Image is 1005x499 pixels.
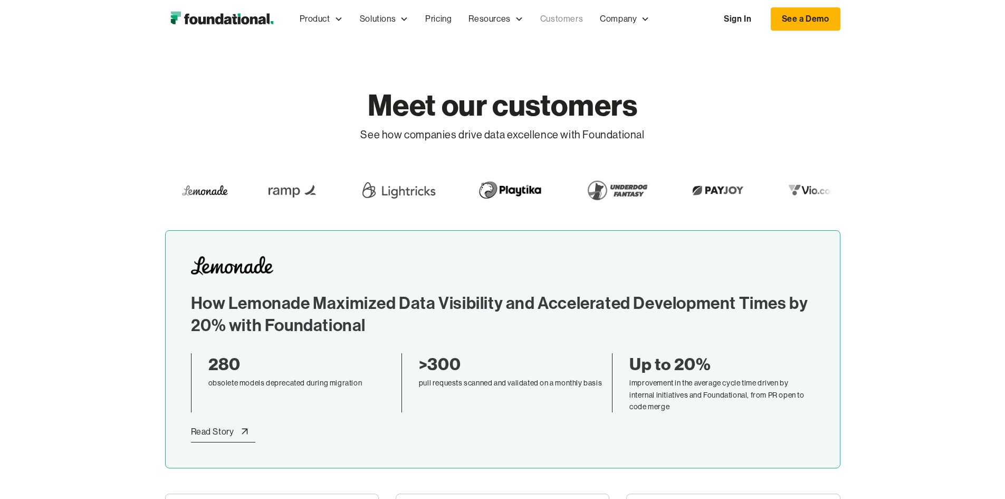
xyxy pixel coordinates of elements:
a: Customers [532,2,591,36]
p: See how companies drive data excellence with Foundational [360,126,644,145]
img: Lemonade [160,182,206,199]
div: Resources [468,12,510,26]
div: Product [291,2,351,36]
div: Up to 20% [629,353,814,375]
div: 280 [208,353,393,375]
img: Vio.com [762,182,823,199]
div: Solutions [360,12,396,26]
div: Solutions [351,2,417,36]
div: Product [300,12,330,26]
h2: How Lemonade Maximized Data Visibility and Accelerated Development Times by 20% with Foundational [191,292,815,336]
img: Lightricks [337,175,417,205]
div: >300 [419,353,604,375]
a: See a Demo [771,7,840,31]
div: Company [591,2,658,36]
a: How Lemonade Maximized Data Visibility and Accelerated Development Times by 20% with Foundational... [165,230,840,468]
img: Payjoy [666,182,728,199]
img: Foundational Logo [165,8,279,30]
img: Underdog Fantasy [560,175,632,205]
a: Pricing [417,2,460,36]
div: pull requests scanned and validated on a monthly basis [419,377,604,389]
a: Sign In [713,8,762,30]
div: Company [600,12,637,26]
img: Ramp [240,175,303,205]
img: Playtika [451,175,527,205]
h1: Meet our customers [360,63,644,126]
div: obsolete models deprecated during migration [208,377,393,389]
a: home [165,8,279,30]
div: Resources [460,2,531,36]
div: Read Story [191,425,234,439]
div: improvement in the average cycle time driven by internal initiatives and Foundational, from PR op... [629,377,814,412]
